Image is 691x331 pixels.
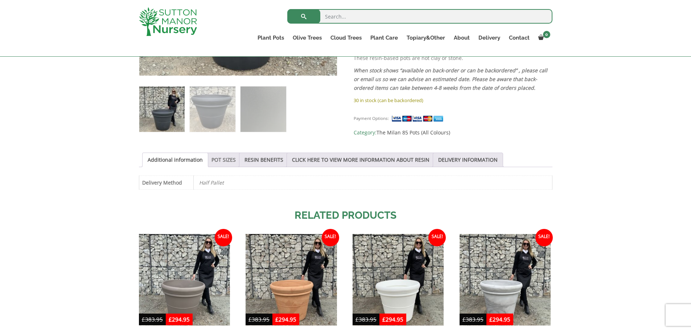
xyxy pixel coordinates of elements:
[211,153,236,167] a: POT SIZES
[438,153,498,167] a: DELIVERY INFORMATION
[353,234,444,325] img: The Milan Pot 85 Colour Snow White
[322,229,339,246] span: Sale!
[543,31,550,38] span: 0
[248,316,252,323] span: £
[292,153,429,167] a: CLICK HERE TO VIEW MORE INFORMATION ABOUT RESIN
[377,129,450,136] a: The Milan 85 Pots (All Colours)
[248,316,270,323] bdi: 383.95
[169,316,172,323] span: £
[199,176,547,189] p: Half Pallet
[535,229,553,246] span: Sale!
[142,316,145,323] span: £
[142,316,163,323] bdi: 383.95
[505,33,534,43] a: Contact
[139,208,552,223] h2: Related products
[382,316,386,323] span: £
[391,115,446,122] img: payment supported
[287,9,552,24] input: Search...
[288,33,326,43] a: Olive Trees
[534,33,552,43] a: 0
[240,86,286,132] img: The Milan Pot 85 Colour Charcoal - Image 3
[489,316,510,323] bdi: 294.95
[449,33,474,43] a: About
[382,316,403,323] bdi: 294.95
[275,316,296,323] bdi: 294.95
[355,316,377,323] bdi: 383.95
[354,128,552,137] span: Category:
[354,116,389,121] small: Payment Options:
[190,86,235,132] img: The Milan Pot 85 Colour Charcoal - Image 2
[169,316,190,323] bdi: 294.95
[253,33,288,43] a: Plant Pots
[462,316,484,323] bdi: 383.95
[474,33,505,43] a: Delivery
[139,234,230,325] img: The Milan Pot 85 Colour Clay
[354,67,547,91] em: When stock shows “available on back-order or can be backordered” , please call or email us so we ...
[139,175,193,189] th: Delivery Method
[402,33,449,43] a: Topiary&Other
[354,96,552,105] p: 30 in stock (can be backordered)
[244,153,283,167] a: RESIN BENEFITS
[139,7,197,36] img: logo
[139,86,185,132] img: The Milan Pot 85 Colour Charcoal
[460,234,551,325] img: The Milan Pot 85 Colour Greystone
[139,175,552,190] table: Product Details
[215,229,232,246] span: Sale!
[326,33,366,43] a: Cloud Trees
[354,54,552,62] p: These resin-based pots are not clay or stone.
[462,316,466,323] span: £
[355,316,359,323] span: £
[489,316,493,323] span: £
[275,316,279,323] span: £
[148,153,203,167] a: Additional information
[246,234,337,325] img: The Milan Pot 85 Colour Terracotta
[366,33,402,43] a: Plant Care
[428,229,446,246] span: Sale!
